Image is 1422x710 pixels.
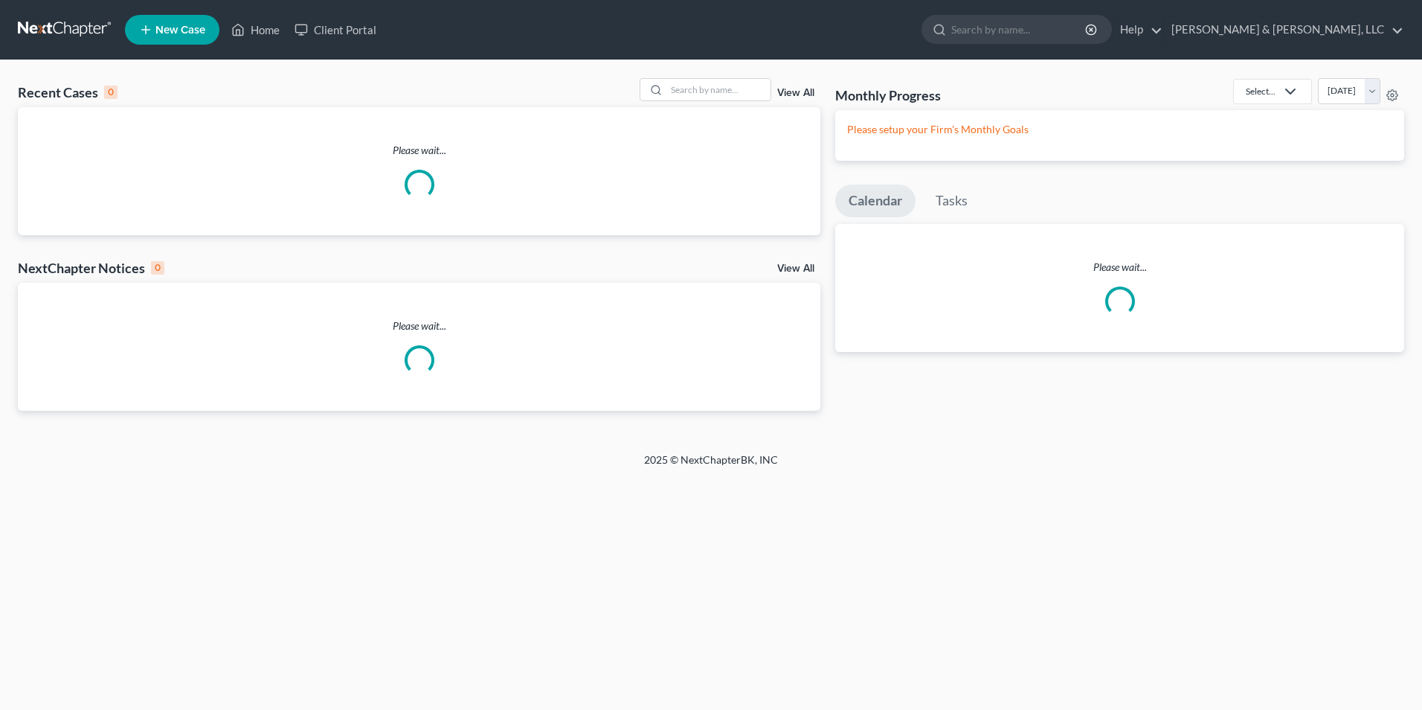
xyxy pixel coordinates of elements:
[18,259,164,277] div: NextChapter Notices
[847,122,1392,137] p: Please setup your Firm's Monthly Goals
[777,88,814,98] a: View All
[151,261,164,275] div: 0
[1164,16,1403,43] a: [PERSON_NAME] & [PERSON_NAME], LLC
[224,16,287,43] a: Home
[18,83,118,101] div: Recent Cases
[835,86,941,104] h3: Monthly Progress
[835,260,1404,275] p: Please wait...
[287,452,1135,479] div: 2025 © NextChapterBK, INC
[18,319,820,333] p: Please wait...
[18,143,820,158] p: Please wait...
[1246,85,1275,97] div: Select...
[951,16,1087,43] input: Search by name...
[1113,16,1162,43] a: Help
[666,79,770,100] input: Search by name...
[287,16,384,43] a: Client Portal
[104,86,118,99] div: 0
[155,25,205,36] span: New Case
[777,263,814,274] a: View All
[835,185,916,217] a: Calendar
[922,185,981,217] a: Tasks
